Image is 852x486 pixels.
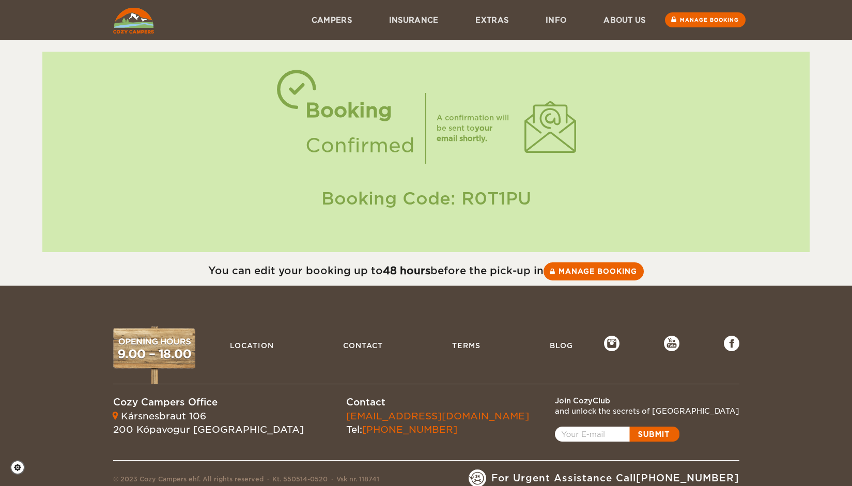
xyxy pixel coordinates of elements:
div: and unlock the secrets of [GEOGRAPHIC_DATA] [555,406,739,416]
a: Cookie settings [10,460,32,475]
a: [EMAIL_ADDRESS][DOMAIN_NAME] [346,411,529,421]
strong: 48 hours [383,264,430,277]
div: Cozy Campers Office [113,396,304,409]
div: Confirmed [305,128,415,163]
a: Open popup [555,427,679,442]
div: Booking [305,93,415,128]
img: Cozy Campers [113,8,154,34]
a: [PHONE_NUMBER] [636,473,739,483]
a: [PHONE_NUMBER] [362,424,457,435]
a: Location [225,336,279,355]
a: Blog [545,336,578,355]
div: Tel: [346,410,529,436]
div: Contact [346,396,529,409]
a: Manage booking [665,12,746,27]
div: A confirmation will be sent to [437,113,514,144]
a: Terms [447,336,486,355]
a: Contact [338,336,388,355]
span: For Urgent Assistance Call [491,472,739,485]
div: Kársnesbraut 106 200 Kópavogur [GEOGRAPHIC_DATA] [113,410,304,436]
div: Join CozyClub [555,396,739,406]
a: Manage booking [544,262,644,280]
div: Booking Code: R0T1PU [53,186,799,211]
